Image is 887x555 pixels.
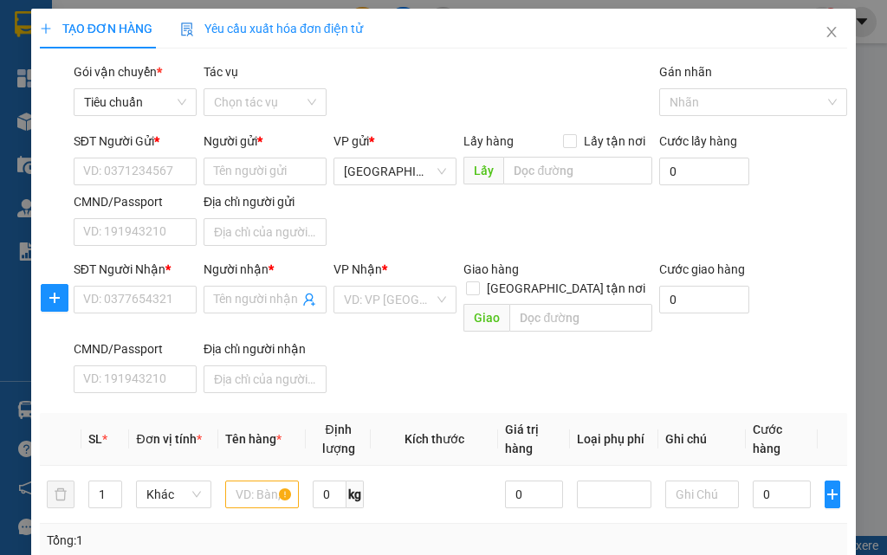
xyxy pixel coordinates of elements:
[47,481,74,508] button: delete
[344,158,446,184] span: Hà Nội : VP Nam Từ Liêm
[825,487,839,501] span: plus
[659,262,745,276] label: Cước giao hàng
[204,218,327,246] input: Địa chỉ của người gửi
[74,192,197,211] div: CMND/Passport
[84,89,186,115] span: Tiêu chuẩn
[659,158,750,185] input: Cước lấy hàng
[42,291,68,305] span: plus
[346,481,364,508] span: kg
[505,423,539,455] span: Giá trị hàng
[665,481,739,508] input: Ghi Chú
[204,365,327,393] input: Địa chỉ của người nhận
[204,192,327,211] div: Địa chỉ người gửi
[659,134,737,148] label: Cước lấy hàng
[463,134,514,148] span: Lấy hàng
[463,262,519,276] span: Giao hàng
[405,432,464,446] span: Kích thước
[825,481,840,508] button: plus
[180,22,363,35] span: Yêu cầu xuất hóa đơn điện tử
[136,432,201,446] span: Đơn vị tính
[146,481,200,507] span: Khác
[302,293,316,307] span: user-add
[88,432,102,446] span: SL
[480,279,652,298] span: [GEOGRAPHIC_DATA] tận nơi
[74,339,197,358] div: CMND/Passport
[463,157,503,184] span: Lấy
[40,23,52,35] span: plus
[577,132,652,151] span: Lấy tận nơi
[204,65,238,79] label: Tác vụ
[659,286,750,313] input: Cước giao hàng
[74,65,162,79] span: Gói vận chuyển
[204,132,327,151] div: Người gửi
[74,132,197,151] div: SĐT Người Gửi
[74,260,197,279] div: SĐT Người Nhận
[225,432,282,446] span: Tên hàng
[463,304,509,332] span: Giao
[807,9,856,57] button: Close
[204,260,327,279] div: Người nhận
[659,65,712,79] label: Gán nhãn
[570,413,657,466] th: Loại phụ phí
[225,481,300,508] input: VD: Bàn, Ghế
[322,423,355,455] span: Định lượng
[753,423,782,455] span: Cước hàng
[825,25,838,39] span: close
[333,132,456,151] div: VP gửi
[41,284,68,312] button: plus
[503,157,651,184] input: Dọc đường
[204,339,327,358] div: Địa chỉ người nhận
[509,304,651,332] input: Dọc đường
[40,22,152,35] span: TẠO ĐƠN HÀNG
[505,481,563,508] input: 0
[180,23,194,36] img: icon
[333,262,382,276] span: VP Nhận
[658,413,746,466] th: Ghi chú
[47,531,345,550] div: Tổng: 1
